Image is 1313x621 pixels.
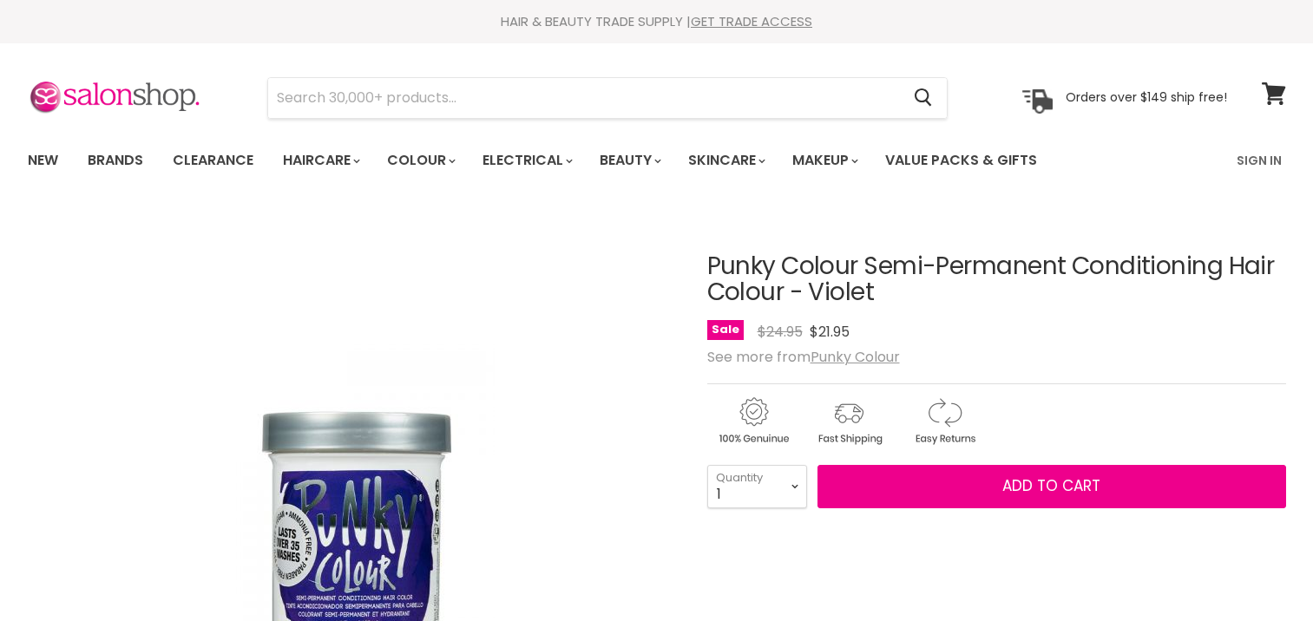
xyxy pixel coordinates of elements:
[898,395,990,448] img: returns.gif
[811,347,900,367] a: Punky Colour
[587,142,672,179] a: Beauty
[691,12,812,30] a: GET TRADE ACCESS
[6,13,1308,30] div: HAIR & BEAUTY TRADE SUPPLY |
[803,395,895,448] img: shipping.gif
[160,142,266,179] a: Clearance
[901,78,947,118] button: Search
[270,142,371,179] a: Haircare
[15,142,71,179] a: New
[374,142,466,179] a: Colour
[758,322,803,342] span: $24.95
[1002,475,1100,496] span: Add to cart
[15,135,1139,186] ul: Main menu
[810,322,850,342] span: $21.95
[707,320,744,340] span: Sale
[872,142,1050,179] a: Value Packs & Gifts
[707,347,900,367] span: See more from
[779,142,869,179] a: Makeup
[707,395,799,448] img: genuine.gif
[817,465,1286,508] button: Add to cart
[268,78,901,118] input: Search
[75,142,156,179] a: Brands
[707,465,807,508] select: Quantity
[675,142,776,179] a: Skincare
[707,253,1286,307] h1: Punky Colour Semi-Permanent Conditioning Hair Colour - Violet
[469,142,583,179] a: Electrical
[6,135,1308,186] nav: Main
[267,77,948,119] form: Product
[1066,89,1227,105] p: Orders over $149 ship free!
[1226,142,1292,179] a: Sign In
